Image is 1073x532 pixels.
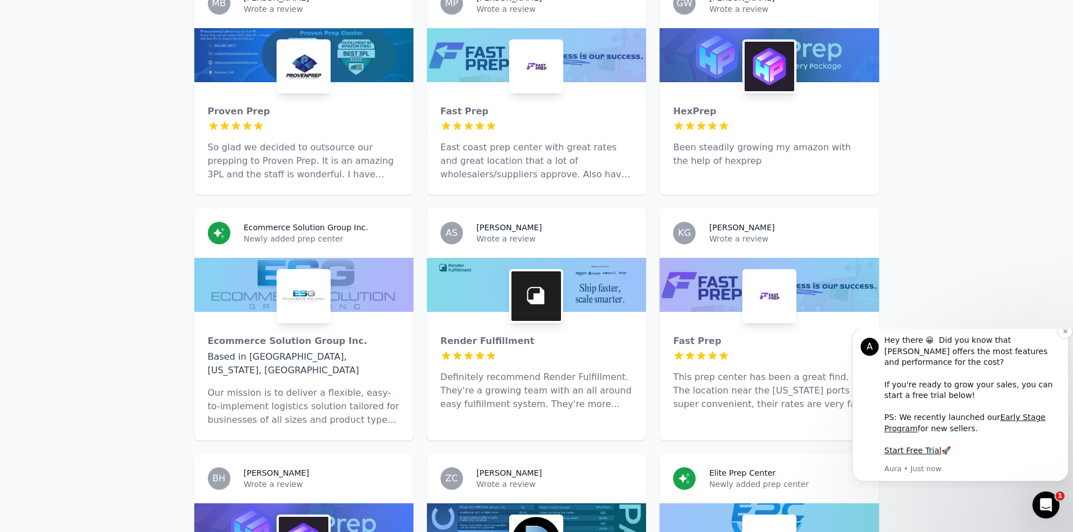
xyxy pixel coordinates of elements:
[94,117,103,126] b: 🚀
[37,135,212,145] p: Message from Aura, sent Just now
[848,329,1073,488] iframe: Intercom notifications message
[208,334,400,348] div: Ecommerce Solution Group Inc.
[208,141,400,181] p: So glad we decided to outsource our prepping to Proven Prep. It is an amazing 3PL and the staff i...
[212,474,225,483] span: BH
[709,467,776,479] h3: Elite Prep Center
[440,141,633,181] p: East coast prep center with great rates and great location that a lot of wholesalers/suppliers ap...
[37,117,94,126] a: Start Free Trial
[208,350,400,377] div: Based in [GEOGRAPHIC_DATA], [US_STATE], [GEOGRAPHIC_DATA]
[37,6,212,128] div: Hey there 😀 Did you know that [PERSON_NAME] offers the most features and performance for the cost...
[673,334,865,348] div: Fast Prep
[208,386,400,427] p: Our mission is to deliver a flexible, easy-to-implement logistics solution tailored for businesse...
[678,229,691,238] span: KG
[673,141,865,168] p: Been steadily growing my amazon with the help of hexprep
[440,105,633,118] div: Fast Prep
[1056,491,1065,500] span: 1
[279,271,328,321] img: Ecommerce Solution Group Inc.
[1032,491,1059,518] iframe: Intercom live chat
[709,222,774,233] h3: [PERSON_NAME]
[673,105,865,118] div: HexPrep
[244,479,400,490] p: Wrote a review
[194,208,413,440] a: Ecommerce Solution Group Inc.Newly added prep centerEcommerce Solution Group Inc.Ecommerce Soluti...
[440,370,633,411] p: Definitely recommend Render Fulfillment. They're a growing team with an all around easy fulfillme...
[244,222,368,233] h3: Ecommerce Solution Group Inc.
[660,208,879,440] a: KG[PERSON_NAME]Wrote a reviewFast PrepFast PrepThis prep center has been a great find. The locati...
[279,42,328,91] img: Proven Prep
[511,42,561,91] img: Fast Prep
[440,334,633,348] div: Render Fulfillment
[446,229,457,238] span: AS
[427,208,646,440] a: AS[PERSON_NAME]Wrote a reviewRender FulfillmentRender FulfillmentDefinitely recommend Render Fulf...
[709,3,865,15] p: Wrote a review
[37,84,198,104] a: Early Stage Program
[477,222,542,233] h3: [PERSON_NAME]
[673,370,865,411] p: This prep center has been a great find. The location near the [US_STATE] ports is super convenien...
[37,6,212,133] div: Message content
[208,105,400,118] div: Proven Prep
[745,271,794,321] img: Fast Prep
[244,3,400,15] p: Wrote a review
[244,467,309,479] h3: [PERSON_NAME]
[477,479,633,490] p: Wrote a review
[477,233,633,244] p: Wrote a review
[13,9,31,27] div: Profile image for Aura
[477,467,542,479] h3: [PERSON_NAME]
[709,479,865,490] p: Newly added prep center
[745,42,794,91] img: HexPrep
[244,233,400,244] p: Newly added prep center
[477,3,633,15] p: Wrote a review
[709,233,865,244] p: Wrote a review
[446,474,458,483] span: ZC
[511,271,561,321] img: Render Fulfillment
